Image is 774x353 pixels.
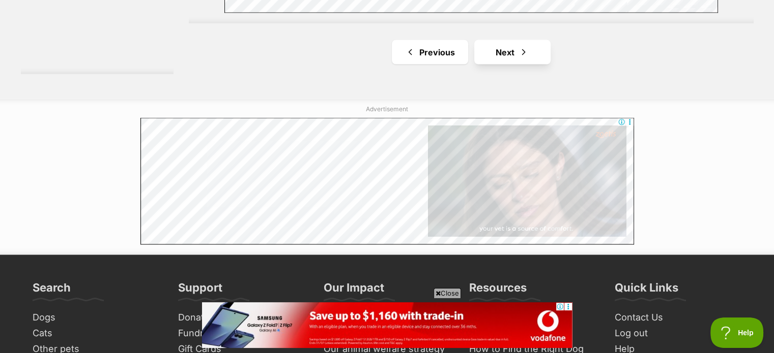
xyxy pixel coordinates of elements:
a: Log out [611,326,746,341]
a: Dogs [28,310,164,326]
span: Close [434,288,461,298]
a: Contact Us [611,310,746,326]
a: Previous page [392,40,468,65]
h3: Quick Links [615,280,678,301]
a: Cats [28,326,164,341]
h3: Search [33,280,71,301]
a: Next page [474,40,551,65]
h3: Support [178,280,222,301]
a: Fundraise [174,326,309,341]
iframe: Advertisement [202,302,572,348]
h3: Resources [469,280,527,301]
iframe: Help Scout Beacon - Open [710,317,764,348]
nav: Pagination [189,40,754,65]
h3: Our Impact [324,280,384,301]
a: Donate [174,310,309,326]
iframe: Advertisement [140,118,634,245]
